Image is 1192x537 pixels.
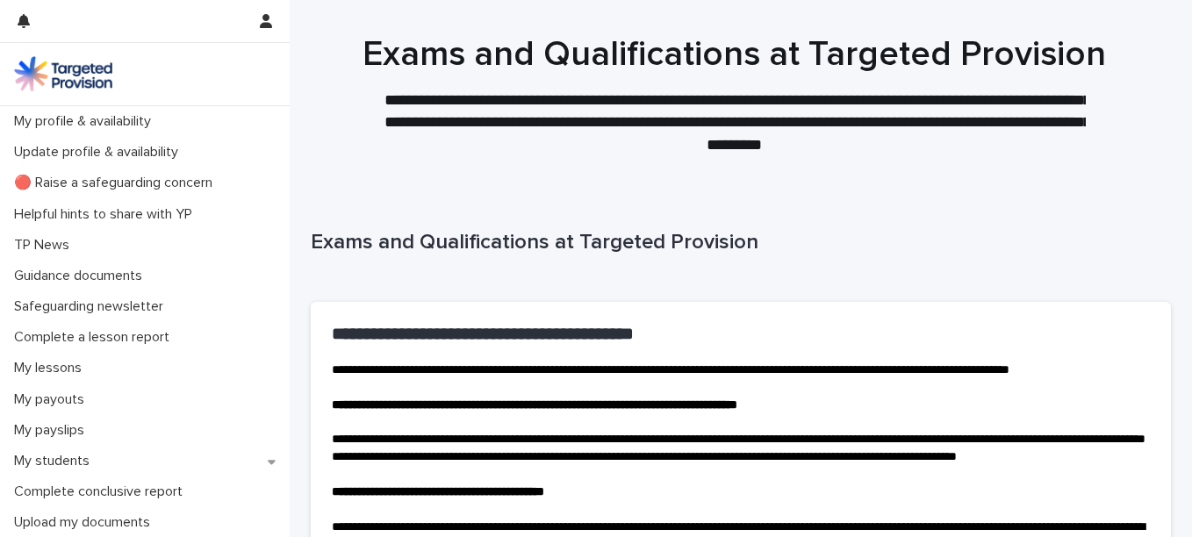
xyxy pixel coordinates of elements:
[7,298,177,315] p: Safeguarding newsletter
[7,483,197,500] p: Complete conclusive report
[7,514,164,531] p: Upload my documents
[7,175,226,191] p: 🔴 Raise a safeguarding concern
[7,237,83,254] p: TP News
[7,391,98,408] p: My payouts
[311,230,1164,255] p: Exams and Qualifications at Targeted Provision
[7,453,104,469] p: My students
[7,113,165,130] p: My profile & availability
[7,422,98,439] p: My payslips
[7,329,183,346] p: Complete a lesson report
[7,144,192,161] p: Update profile & availability
[7,268,156,284] p: Guidance documents
[7,206,206,223] p: Helpful hints to share with YP
[7,360,96,376] p: My lessons
[14,56,112,91] img: M5nRWzHhSzIhMunXDL62
[307,33,1161,75] h1: Exams and Qualifications at Targeted Provision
